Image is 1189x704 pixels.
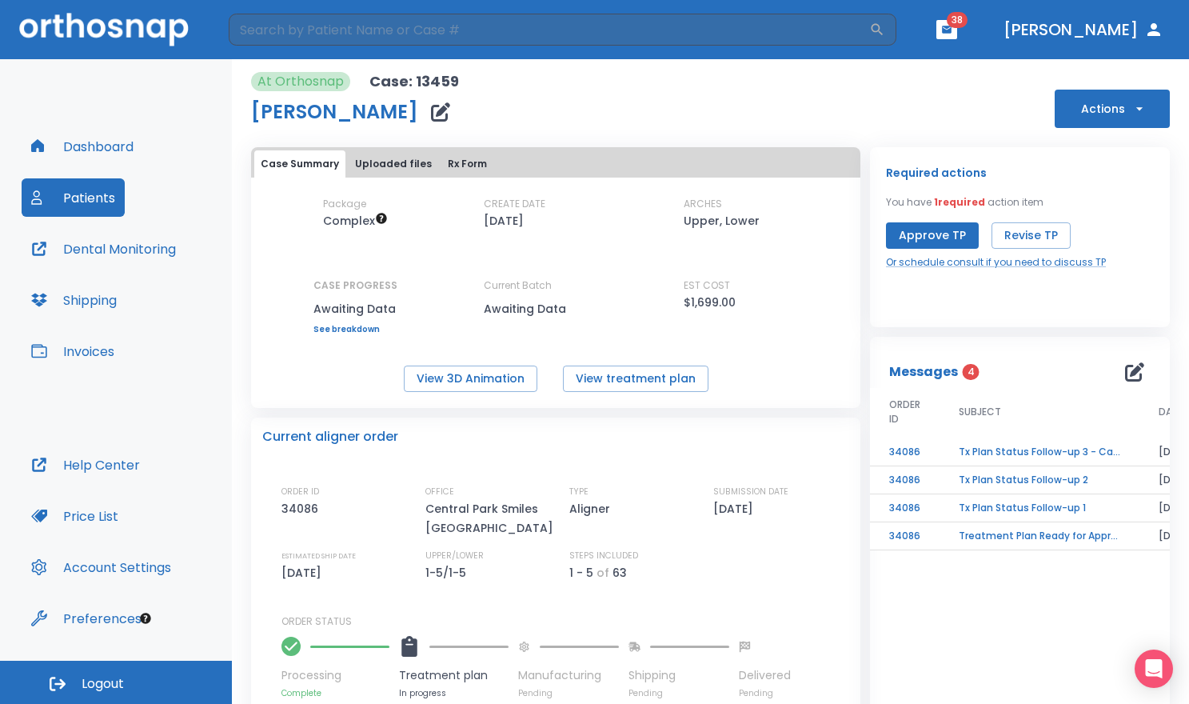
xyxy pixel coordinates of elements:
p: Treatment plan [399,667,509,684]
p: STEPS INCLUDED [569,549,638,563]
td: 34086 [870,522,940,550]
td: 34086 [870,466,940,494]
p: [DATE] [484,211,524,230]
a: Or schedule consult if you need to discuss TP [886,255,1106,270]
p: Manufacturing [518,667,619,684]
span: 1 required [934,195,985,209]
p: ARCHES [684,197,722,211]
button: Actions [1055,90,1170,128]
button: Account Settings [22,548,181,586]
p: TYPE [569,485,589,499]
input: Search by Patient Name or Case # [229,14,869,46]
td: Tx Plan Status Follow-up 1 [940,494,1139,522]
p: ORDER ID [281,485,319,499]
button: Invoices [22,332,124,370]
p: Package [323,197,366,211]
td: 34086 [870,494,940,522]
button: [PERSON_NAME] [997,15,1170,44]
p: You have action item [886,195,1043,210]
button: Approve TP [886,222,979,249]
button: Help Center [22,446,150,484]
p: Current Batch [484,278,628,293]
span: Up to 50 Steps (100 aligners) [323,213,388,229]
td: Tx Plan Status Follow-up 2 [940,466,1139,494]
div: tabs [254,150,857,178]
p: Delivered [739,667,791,684]
button: Rx Form [441,150,493,178]
p: Aligner [569,499,616,518]
button: Preferences [22,599,151,638]
button: Price List [22,497,128,535]
img: Orthosnap [19,13,189,46]
p: Messages [889,362,958,382]
p: At Orthosnap [257,72,344,91]
p: CASE PROGRESS [313,278,397,293]
p: Central Park Smiles [GEOGRAPHIC_DATA] [425,499,561,538]
a: See breakdown [313,325,397,334]
div: Tooltip anchor [138,611,153,626]
p: SUBMISSION DATE [713,485,788,499]
span: SUBJECT [959,405,1001,419]
p: Shipping [628,667,729,684]
p: EST COST [684,278,730,293]
p: Pending [518,687,619,699]
p: 34086 [281,499,324,518]
p: 63 [612,563,627,582]
span: DATE [1159,405,1183,419]
button: Case Summary [254,150,345,178]
p: $1,699.00 [684,293,736,312]
p: Case: 13459 [369,72,459,91]
button: Dashboard [22,127,143,166]
p: 1-5/1-5 [425,563,472,582]
p: Complete [281,687,389,699]
td: Tx Plan Status Follow-up 3 - Case on hold [940,438,1139,466]
p: ORDER STATUS [281,614,849,629]
p: [DATE] [713,499,759,518]
button: View treatment plan [563,366,708,392]
button: View 3D Animation [404,366,537,392]
p: 1 - 5 [569,563,593,582]
td: Treatment Plan Ready for Approval! [940,522,1139,550]
p: Pending [739,687,791,699]
p: of [596,563,609,582]
p: CREATE DATE [484,197,545,211]
p: UPPER/LOWER [425,549,484,563]
p: Current aligner order [262,427,398,446]
span: ORDER ID [889,398,920,426]
span: 38 [947,12,968,28]
p: Awaiting Data [313,299,397,318]
p: Awaiting Data [484,299,628,318]
p: [DATE] [281,563,327,582]
p: ESTIMATED SHIP DATE [281,549,356,563]
p: OFFICE [425,485,454,499]
span: 4 [963,364,980,380]
p: In progress [399,687,509,699]
td: 34086 [870,438,940,466]
button: Uploaded files [349,150,438,178]
p: Pending [628,687,729,699]
p: Required actions [886,163,987,182]
span: Logout [82,675,124,693]
div: Open Intercom Messenger [1135,650,1173,688]
button: Patients [22,178,125,217]
button: Revise TP [991,222,1071,249]
p: Processing [281,667,389,684]
button: Dental Monitoring [22,230,186,268]
h1: [PERSON_NAME] [251,102,418,122]
p: Upper, Lower [684,211,760,230]
button: Shipping [22,281,126,319]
